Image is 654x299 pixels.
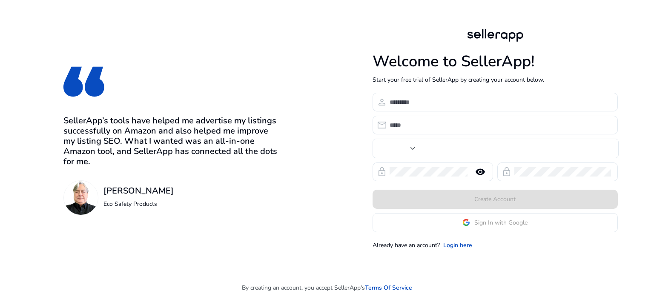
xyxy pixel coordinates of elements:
[377,97,387,107] span: person
[373,75,618,84] p: Start your free trial of SellerApp by creating your account below.
[103,199,174,208] p: Eco Safety Products
[377,120,387,130] span: email
[365,283,412,292] a: Terms Of Service
[470,167,490,177] mat-icon: remove_red_eye
[502,167,512,177] span: lock
[443,241,472,250] a: Login here
[103,186,174,196] h3: [PERSON_NAME]
[373,52,618,71] h1: Welcome to SellerApp!
[63,116,281,167] h3: SellerApp’s tools have helped me advertise my listings successfully on Amazon and also helped me ...
[377,167,387,177] span: lock
[373,241,440,250] p: Already have an account?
